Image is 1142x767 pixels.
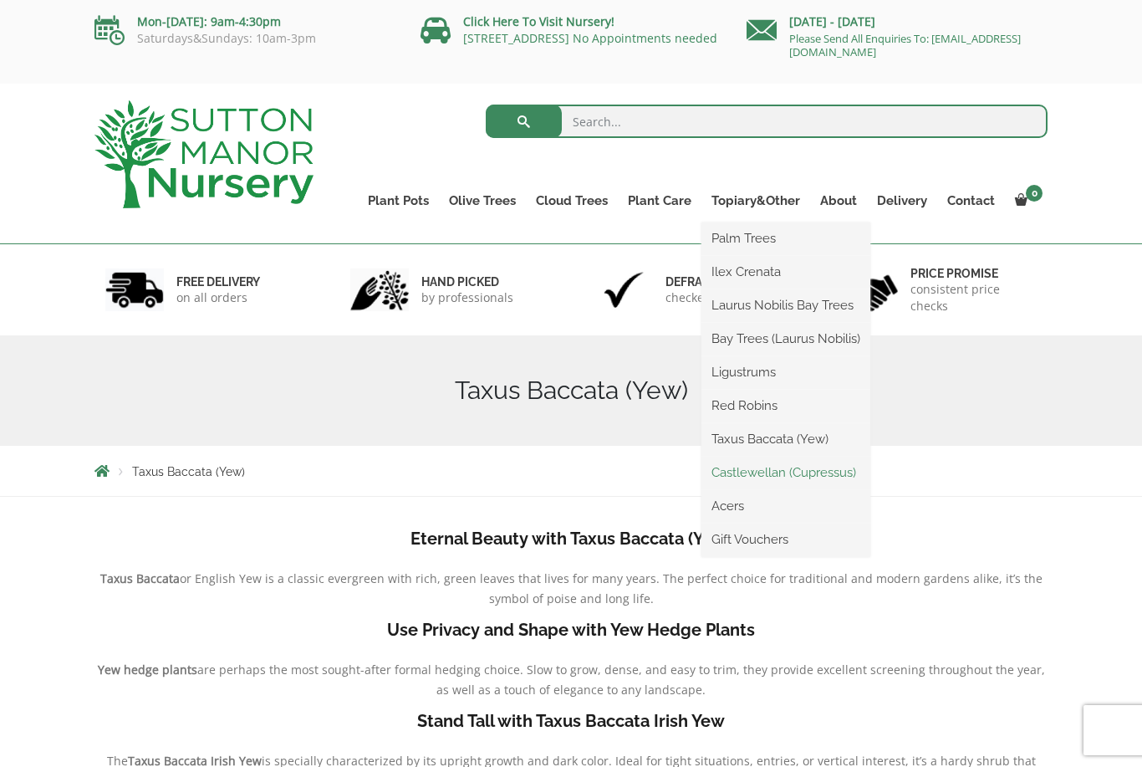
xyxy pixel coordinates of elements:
p: consistent price checks [910,281,1037,314]
h6: FREE DELIVERY [176,274,260,289]
h6: hand picked [421,274,513,289]
a: Olive Trees [439,189,526,212]
a: Taxus Baccata (Yew) [701,427,870,452]
a: Topiary&Other [701,189,810,212]
span: or English Yew is a classic evergreen with rich, green leaves that lives for many years. The perf... [180,570,1043,606]
a: Laurus Nobilis Bay Trees [701,293,870,318]
a: Cloud Trees [526,189,618,212]
a: Ligustrums [701,360,870,385]
a: Palm Trees [701,226,870,251]
a: About [810,189,867,212]
span: Taxus Baccata (Yew) [132,465,245,478]
b: Yew hedge plants [98,662,197,678]
a: Acers [701,493,870,519]
span: are perhaps the most sought-after formal hedging choice. Slow to grow, dense, and easy to trim, t... [197,662,1045,698]
img: logo [94,100,314,208]
a: Plant Pots [358,189,439,212]
a: Bay Trees (Laurus Nobilis) [701,326,870,351]
a: Gift Vouchers [701,527,870,552]
a: Please Send All Enquiries To: [EMAIL_ADDRESS][DOMAIN_NAME] [789,31,1021,59]
span: 0 [1026,185,1043,202]
a: [STREET_ADDRESS] No Appointments needed [463,30,717,46]
p: [DATE] - [DATE] [747,12,1048,32]
p: Saturdays&Sundays: 10am-3pm [94,32,395,45]
a: Delivery [867,189,937,212]
a: 0 [1005,189,1048,212]
h1: Taxus Baccata (Yew) [94,376,1048,406]
img: 3.jpg [594,268,653,311]
p: Mon-[DATE]: 9am-4:30pm [94,12,395,32]
input: Search... [486,105,1048,138]
img: 1.jpg [105,268,164,311]
img: 2.jpg [350,268,409,311]
b: Eternal Beauty with Taxus Baccata (Yew) [410,529,732,549]
p: checked & Licensed [665,289,776,306]
p: on all orders [176,289,260,306]
b: Taxus Baccata [100,570,180,586]
a: Ilex Crenata [701,259,870,284]
b: Stand Tall with Taxus Baccata Irish Yew [417,711,725,731]
h6: Defra approved [665,274,776,289]
nav: Breadcrumbs [94,464,1048,478]
a: Click Here To Visit Nursery! [463,13,614,29]
a: Plant Care [618,189,701,212]
h6: Price promise [910,266,1037,281]
b: Use Privacy and Shape with Yew Hedge Plants [387,620,755,640]
a: Contact [937,189,1005,212]
p: by professionals [421,289,513,306]
a: Red Robins [701,393,870,418]
a: Castlewellan (Cupressus) [701,460,870,485]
